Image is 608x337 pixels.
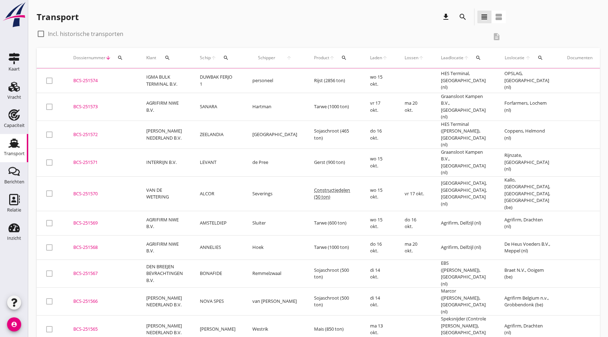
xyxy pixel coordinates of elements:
[432,235,496,260] td: Agrifirm, Delfzijl (nl)
[223,55,229,61] i: search
[191,69,244,93] td: DUWBAK FERJO 1
[244,121,306,148] td: [GEOGRAPHIC_DATA]
[314,187,350,200] span: Constructiedelen (50 ton)
[475,55,481,61] i: search
[138,93,191,121] td: AGRIFIRM NWE B.V.
[496,93,559,121] td: Forfarmers, Lochem (nl)
[7,317,21,331] i: account_circle
[138,235,191,260] td: AGRIFIRM NWE B.V.
[432,93,496,121] td: Graansloot Kampen B.V., [GEOGRAPHIC_DATA] (nl)
[432,288,496,315] td: Marcor ([PERSON_NAME]), [GEOGRAPHIC_DATA] (nl)
[459,13,467,21] i: search
[432,148,496,176] td: Graansloot Kampen B.V., [GEOGRAPHIC_DATA] (nl)
[306,260,362,288] td: Sojaschroot (500 ton)
[191,148,244,176] td: LEVANT
[306,148,362,176] td: Gerst (900 ton)
[432,260,496,288] td: EBS ([PERSON_NAME]), [GEOGRAPHIC_DATA] (nl)
[362,288,396,315] td: di 14 okt.
[306,235,362,260] td: Tarwe (1000 ton)
[73,190,129,197] div: BCS-251570
[525,55,531,61] i: arrow_upward
[244,288,306,315] td: van [PERSON_NAME]
[7,208,21,212] div: Relatie
[200,55,211,61] span: Schip
[362,211,396,235] td: wo 15 okt.
[496,235,559,260] td: De Heus Voeders B.V., Meppel (nl)
[138,69,191,93] td: IGMA BULK TERMINAL B.V.
[146,49,183,66] div: Klant
[4,123,25,128] div: Capaciteit
[329,55,335,61] i: arrow_upward
[496,69,559,93] td: OPSLAG, [GEOGRAPHIC_DATA] (nl)
[396,93,432,121] td: ma 20 okt.
[306,69,362,93] td: Rijst (2856 ton)
[73,159,129,166] div: BCS-251571
[191,211,244,235] td: AMSTELDIEP
[73,220,129,227] div: BCS-251569
[138,148,191,176] td: INTERRIJN B.V.
[281,55,297,61] i: arrow_upward
[73,326,129,333] div: BCS-251565
[362,69,396,93] td: wo 15 okt.
[441,55,463,61] span: Laadlocatie
[244,69,306,93] td: personeel
[314,55,329,61] span: Product
[191,121,244,148] td: ZEELANDIA
[362,176,396,211] td: wo 15 okt.
[244,260,306,288] td: Remmelzwaal
[7,236,21,240] div: Inzicht
[432,121,496,148] td: HES Terminal ([PERSON_NAME]), [GEOGRAPHIC_DATA] (nl)
[37,11,79,23] div: Transport
[211,55,217,61] i: arrow_upward
[244,93,306,121] td: Hartman
[48,30,123,37] label: Incl. historische transporten
[191,235,244,260] td: ANNELIES
[73,244,129,251] div: BCS-251568
[138,260,191,288] td: DEN BREEJEN BEVRACHTINGEN B.V.
[432,176,496,211] td: [GEOGRAPHIC_DATA], [GEOGRAPHIC_DATA], [GEOGRAPHIC_DATA] (nl)
[165,55,170,61] i: search
[463,55,469,61] i: arrow_upward
[442,13,450,21] i: download
[4,151,25,156] div: Transport
[341,55,347,61] i: search
[567,55,592,61] div: Documenten
[405,55,418,61] span: Lossen
[7,95,21,99] div: Vracht
[480,13,489,21] i: view_headline
[244,148,306,176] td: de Pree
[370,55,382,61] span: Laden
[244,235,306,260] td: Hoek
[362,121,396,148] td: do 16 okt.
[495,13,503,21] i: view_agenda
[496,288,559,315] td: Agrifirm Belgium n.v., Grobbendonk (be)
[496,176,559,211] td: Kallo, [GEOGRAPHIC_DATA], [GEOGRAPHIC_DATA], [GEOGRAPHIC_DATA] (be)
[418,55,424,61] i: arrow_upward
[432,211,496,235] td: Agrifirm, Delfzijl (nl)
[252,55,281,61] span: Schipper
[306,288,362,315] td: Sojaschroot (500 ton)
[496,148,559,176] td: Rijnzate, [GEOGRAPHIC_DATA] (nl)
[191,288,244,315] td: NOVA SPES
[396,211,432,235] td: do 16 okt.
[191,93,244,121] td: SANARA
[73,55,105,61] span: Dossiernummer
[382,55,388,61] i: arrow_upward
[1,2,27,28] img: logo-small.a267ee39.svg
[306,93,362,121] td: Tarwe (1000 ton)
[244,211,306,235] td: Sluiter
[362,93,396,121] td: vr 17 okt.
[362,235,396,260] td: do 16 okt.
[73,270,129,277] div: BCS-251567
[8,67,20,71] div: Kaart
[306,121,362,148] td: Sojaschroot (465 ton)
[432,69,496,93] td: HES Terminal, [GEOGRAPHIC_DATA] (nl)
[496,121,559,148] td: Coppens, Helmond (nl)
[244,176,306,211] td: Severings
[73,298,129,305] div: BCS-251566
[117,55,123,61] i: search
[306,211,362,235] td: Tarwe (600 ton)
[138,288,191,315] td: [PERSON_NAME] NEDERLAND B.V.
[138,176,191,211] td: VAN DE WETERING
[105,55,111,61] i: arrow_downward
